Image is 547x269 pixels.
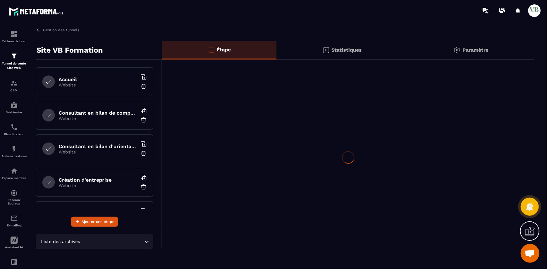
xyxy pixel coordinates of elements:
[59,149,137,154] p: Website
[36,27,41,33] img: arrow
[10,52,18,60] img: formation
[2,132,27,136] p: Planificateur
[2,39,27,43] p: Tableau de bord
[2,97,27,119] a: automationsautomationsWebinaire
[2,224,27,227] p: E-mailing
[140,83,147,90] img: trash
[2,176,27,180] p: Espace membre
[71,217,118,227] button: Ajouter une étape
[10,30,18,38] img: formation
[2,210,27,232] a: emailemailE-mailing
[217,47,231,53] p: Étape
[10,123,18,131] img: scheduler
[2,232,27,254] a: Assistant IA
[59,76,137,82] h6: Accueil
[140,150,147,157] img: trash
[59,183,137,188] p: Website
[9,6,65,17] img: logo
[59,82,137,87] p: Website
[2,89,27,92] p: CRM
[59,143,137,149] h6: Consultant en bilan d'orientation
[59,177,137,183] h6: Création d'entreprise
[59,116,137,121] p: Website
[10,189,18,197] img: social-network
[521,244,539,263] div: Ouvrir le chat
[2,48,27,75] a: formationformationTunnel de vente Site web
[2,119,27,141] a: schedulerschedulerPlanificateur
[10,167,18,175] img: automations
[2,198,27,205] p: Réseaux Sociaux
[208,46,215,54] img: bars-o.4a397970.svg
[2,141,27,163] a: automationsautomationsAutomatisations
[322,46,330,54] img: stats.20deebd0.svg
[140,184,147,190] img: trash
[2,184,27,210] a: social-networksocial-networkRéseaux Sociaux
[82,238,143,245] input: Search for option
[36,235,153,249] div: Search for option
[10,258,18,266] img: accountant
[454,46,461,54] img: setting-gr.5f69749f.svg
[463,47,489,53] p: Paramètre
[140,117,147,123] img: trash
[10,215,18,222] img: email
[2,163,27,184] a: automationsautomationsEspace membre
[2,75,27,97] a: formationformationCRM
[2,111,27,114] p: Webinaire
[10,80,18,87] img: formation
[2,154,27,158] p: Automatisations
[36,27,79,33] a: Gestion des tunnels
[40,238,82,245] span: Liste des archives
[2,246,27,249] p: Assistant IA
[331,47,362,53] p: Statistiques
[10,101,18,109] img: automations
[2,61,27,70] p: Tunnel de vente Site web
[2,26,27,48] a: formationformationTableau de bord
[10,145,18,153] img: automations
[82,219,114,225] span: Ajouter une étape
[59,110,137,116] h6: Consultant en bilan de compétences
[36,44,103,56] p: Site VB Formation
